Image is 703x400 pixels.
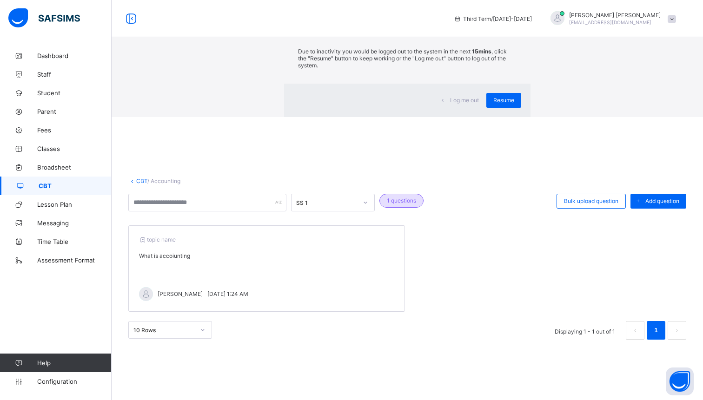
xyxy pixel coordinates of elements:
[37,145,112,152] span: Classes
[626,321,644,340] button: prev page
[569,20,651,25] span: [EMAIL_ADDRESS][DOMAIN_NAME]
[647,321,665,340] li: 1
[158,290,203,297] span: [PERSON_NAME]
[668,321,686,340] li: 下一页
[37,201,112,208] span: Lesson Plan
[450,97,479,104] span: Log me out
[298,48,516,69] p: Due to inactivity you would be logged out to the system in the next , click the "Resume" button t...
[296,199,358,206] div: SS 1
[39,182,112,190] span: CBT
[133,326,195,333] div: 10 Rows
[37,219,112,227] span: Messaging
[651,324,660,336] a: 1
[454,15,532,22] span: session/term information
[666,367,694,395] button: Open asap
[37,378,111,385] span: Configuration
[37,89,112,97] span: Student
[136,177,147,184] a: CBT
[569,12,661,19] span: [PERSON_NAME] [PERSON_NAME]
[139,252,394,259] p: What is accoiunting
[387,197,416,204] span: 1 questions
[626,321,644,340] li: 上一页
[37,108,112,115] span: Parent
[139,236,176,243] span: topic name
[37,126,112,134] span: Fees
[37,52,112,59] span: Dashboard
[472,48,491,55] strong: 15mins
[668,321,686,340] button: next page
[37,238,112,245] span: Time Table
[8,8,80,28] img: safsims
[37,71,112,78] span: Staff
[564,197,618,204] span: Bulk upload question
[147,177,180,184] span: / Accounting
[548,321,622,340] li: Displaying 1 - 1 out of 1
[493,97,514,104] span: Resume
[37,164,112,171] span: Broadsheet
[541,11,681,26] div: JohnHarvey
[37,359,111,367] span: Help
[207,290,248,297] span: [DATE] 1:24 AM
[37,256,112,264] span: Assessment Format
[645,197,679,204] span: Add question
